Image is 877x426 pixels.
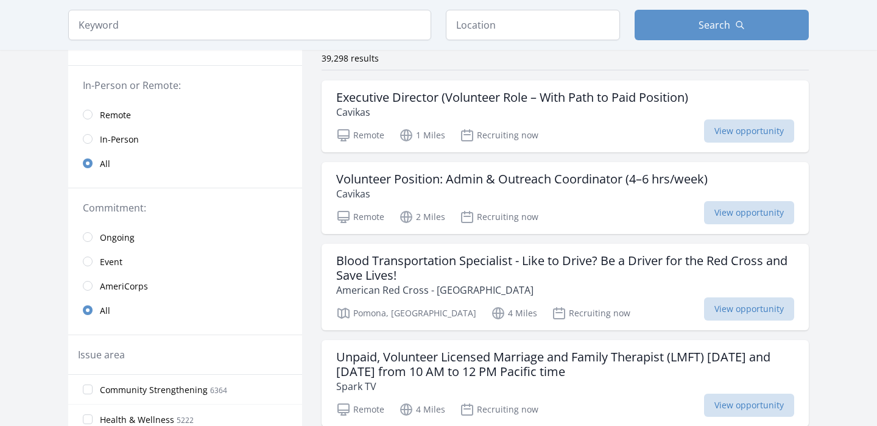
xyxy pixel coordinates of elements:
input: Health & Wellness 5222 [83,414,93,424]
input: Community Strengthening 6364 [83,385,93,394]
p: Spark TV [336,379,794,394]
span: View opportunity [704,394,794,417]
input: Keyword [68,10,431,40]
span: Event [100,256,122,268]
span: View opportunity [704,297,794,321]
h3: Executive Director (Volunteer Role – With Path to Paid Position) [336,90,688,105]
button: Search [635,10,809,40]
p: Recruiting now [552,306,630,321]
span: Community Strengthening [100,384,208,396]
a: Event [68,249,302,274]
span: AmeriCorps [100,280,148,293]
span: View opportunity [704,201,794,224]
span: All [100,305,110,317]
span: All [100,158,110,170]
p: 2 Miles [399,210,445,224]
a: All [68,298,302,322]
span: Search [699,18,730,32]
span: 39,298 results [322,52,379,64]
legend: In-Person or Remote: [83,78,287,93]
p: Remote [336,128,384,143]
span: Health & Wellness [100,414,174,426]
a: AmeriCorps [68,274,302,298]
span: 5222 [177,415,194,425]
p: Recruiting now [460,402,538,417]
h3: Blood Transportation Specialist - Like to Drive? Be a Driver for the Red Cross and Save Lives! [336,254,794,283]
p: Recruiting now [460,128,538,143]
span: In-Person [100,133,139,146]
legend: Commitment: [83,201,287,215]
p: Recruiting now [460,210,538,224]
p: 1 Miles [399,128,445,143]
span: View opportunity [704,119,794,143]
p: Cavikas [336,105,688,119]
p: 4 Miles [399,402,445,417]
input: Location [446,10,620,40]
span: Ongoing [100,232,135,244]
p: Cavikas [336,186,708,201]
h3: Volunteer Position: Admin & Outreach Coordinator (4–6 hrs/week) [336,172,708,186]
span: 6364 [210,385,227,396]
a: All [68,151,302,176]
p: 4 Miles [491,306,537,321]
a: Ongoing [68,225,302,249]
legend: Issue area [78,347,125,362]
a: Blood Transportation Specialist - Like to Drive? Be a Driver for the Red Cross and Save Lives! Am... [322,244,809,330]
a: In-Person [68,127,302,151]
a: Volunteer Position: Admin & Outreach Coordinator (4–6 hrs/week) Cavikas Remote 2 Miles Recruiting... [322,162,809,234]
h3: Unpaid, Volunteer Licensed Marriage and Family Therapist (LMFT) [DATE] and [DATE] from 10 AM to 1... [336,350,794,379]
span: Remote [100,109,131,121]
p: Pomona, [GEOGRAPHIC_DATA] [336,306,476,321]
p: Remote [336,210,384,224]
a: Remote [68,102,302,127]
p: Remote [336,402,384,417]
a: Executive Director (Volunteer Role – With Path to Paid Position) Cavikas Remote 1 Miles Recruitin... [322,80,809,152]
p: American Red Cross - [GEOGRAPHIC_DATA] [336,283,794,297]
